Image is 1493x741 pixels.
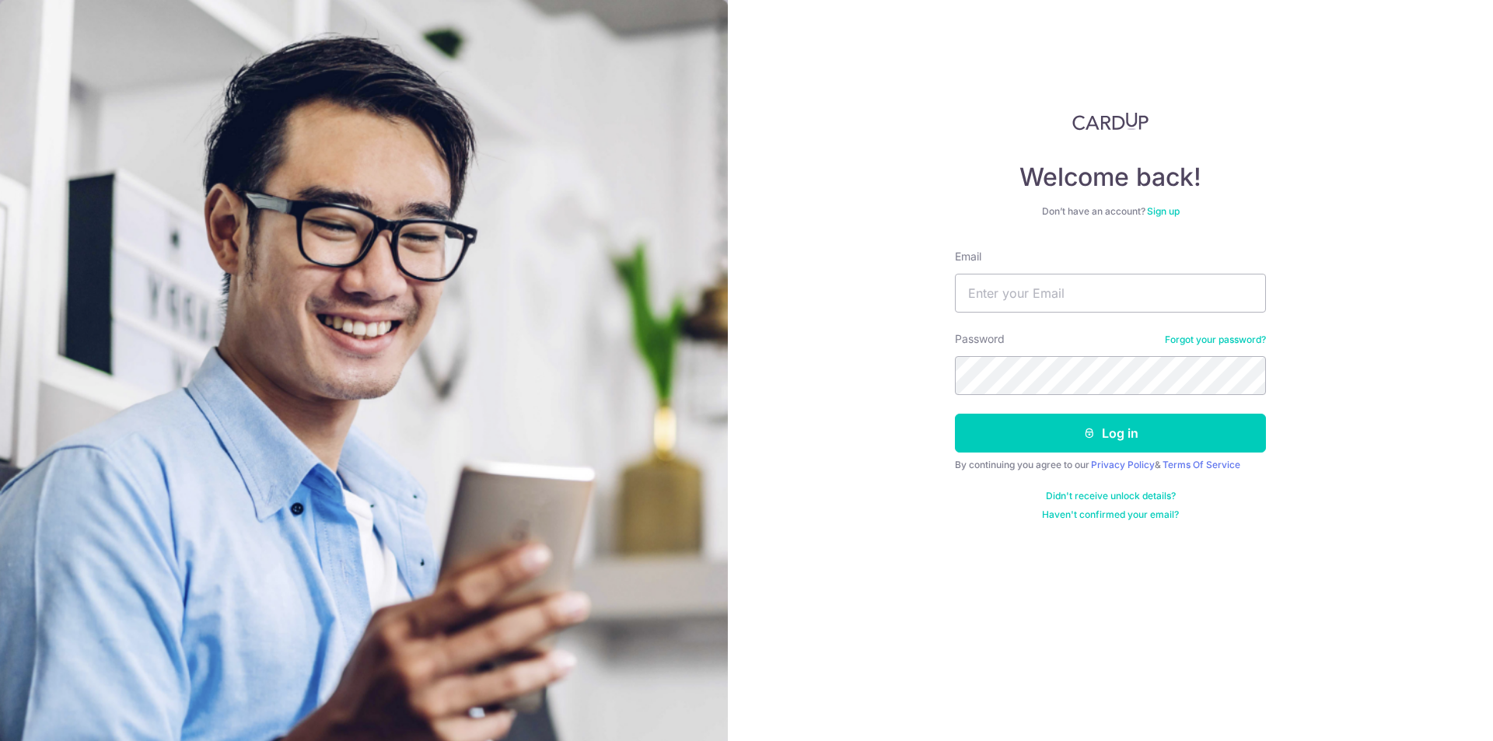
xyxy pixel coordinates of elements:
label: Email [955,249,981,264]
div: By continuing you agree to our & [955,459,1266,471]
a: Didn't receive unlock details? [1046,490,1176,502]
a: Terms Of Service [1163,459,1240,470]
input: Enter your Email [955,274,1266,313]
a: Privacy Policy [1091,459,1155,470]
h4: Welcome back! [955,162,1266,193]
label: Password [955,331,1005,347]
a: Forgot your password? [1165,334,1266,346]
button: Log in [955,414,1266,453]
a: Sign up [1147,205,1180,217]
div: Don’t have an account? [955,205,1266,218]
a: Haven't confirmed your email? [1042,509,1179,521]
img: CardUp Logo [1072,112,1149,131]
